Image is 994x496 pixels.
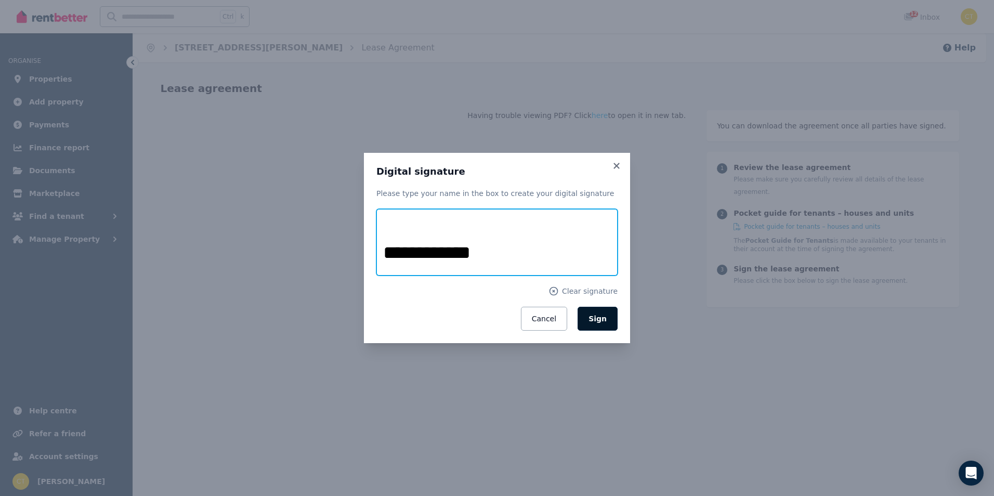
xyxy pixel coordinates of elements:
button: Cancel [521,307,567,331]
p: Please type your name in the box to create your digital signature [376,188,618,199]
span: Sign [588,315,607,323]
span: Clear signature [562,286,618,296]
div: Open Intercom Messenger [959,461,984,486]
h3: Digital signature [376,165,618,178]
button: Sign [578,307,618,331]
